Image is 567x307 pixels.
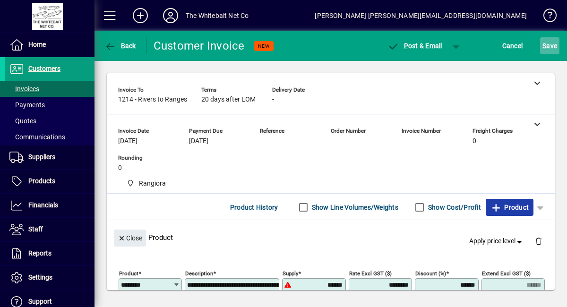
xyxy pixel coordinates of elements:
[331,137,333,145] span: -
[5,170,94,193] a: Products
[139,179,166,188] span: Rangiora
[185,270,213,277] mat-label: Description
[502,38,523,53] span: Cancel
[5,266,94,290] a: Settings
[469,236,524,246] span: Apply price level
[5,218,94,241] a: Staff
[5,129,94,145] a: Communications
[118,155,175,161] span: Rounding
[258,43,270,49] span: NEW
[94,37,146,54] app-page-header-button: Back
[542,42,546,50] span: S
[5,145,94,169] a: Suppliers
[9,133,65,141] span: Communications
[310,203,398,212] label: Show Line Volumes/Weights
[186,8,249,23] div: The Whitebait Net Co
[28,225,43,233] span: Staff
[28,153,55,161] span: Suppliers
[118,164,122,172] span: 0
[5,242,94,265] a: Reports
[112,233,148,242] app-page-header-button: Close
[123,178,170,189] span: Rangiora
[383,37,447,54] button: Post & Email
[542,38,557,53] span: ave
[260,137,262,145] span: -
[527,237,550,245] app-page-header-button: Delete
[155,7,186,24] button: Profile
[540,37,559,54] button: Save
[490,200,529,215] span: Product
[486,199,533,216] button: Product
[226,199,282,216] button: Product History
[28,177,55,185] span: Products
[9,117,36,125] span: Quotes
[119,270,138,277] mat-label: Product
[415,270,446,277] mat-label: Discount (%)
[230,200,278,215] span: Product History
[5,113,94,129] a: Quotes
[402,137,404,145] span: -
[5,97,94,113] a: Payments
[118,137,137,145] span: [DATE]
[201,96,256,103] span: 20 days after EOM
[28,201,58,209] span: Financials
[5,194,94,217] a: Financials
[118,230,142,246] span: Close
[104,42,136,50] span: Back
[527,230,550,252] button: Delete
[9,101,45,109] span: Payments
[5,33,94,57] a: Home
[102,37,138,54] button: Back
[482,270,531,277] mat-label: Extend excl GST ($)
[189,137,208,145] span: [DATE]
[387,42,442,50] span: ost & Email
[283,270,298,277] mat-label: Supply
[404,42,408,50] span: P
[5,81,94,97] a: Invoices
[272,96,274,103] span: -
[9,85,39,93] span: Invoices
[118,96,187,103] span: 1214 - Rivers to Ranges
[349,270,392,277] mat-label: Rate excl GST ($)
[472,137,476,145] span: 0
[28,41,46,48] span: Home
[426,203,481,212] label: Show Cost/Profit
[28,273,52,281] span: Settings
[28,298,52,305] span: Support
[125,7,155,24] button: Add
[315,8,527,23] div: [PERSON_NAME] [PERSON_NAME][EMAIL_ADDRESS][DOMAIN_NAME]
[28,249,52,257] span: Reports
[500,37,525,54] button: Cancel
[536,2,555,33] a: Knowledge Base
[114,230,146,247] button: Close
[107,220,555,255] div: Product
[465,233,528,250] button: Apply price level
[28,65,60,72] span: Customers
[154,38,245,53] div: Customer Invoice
